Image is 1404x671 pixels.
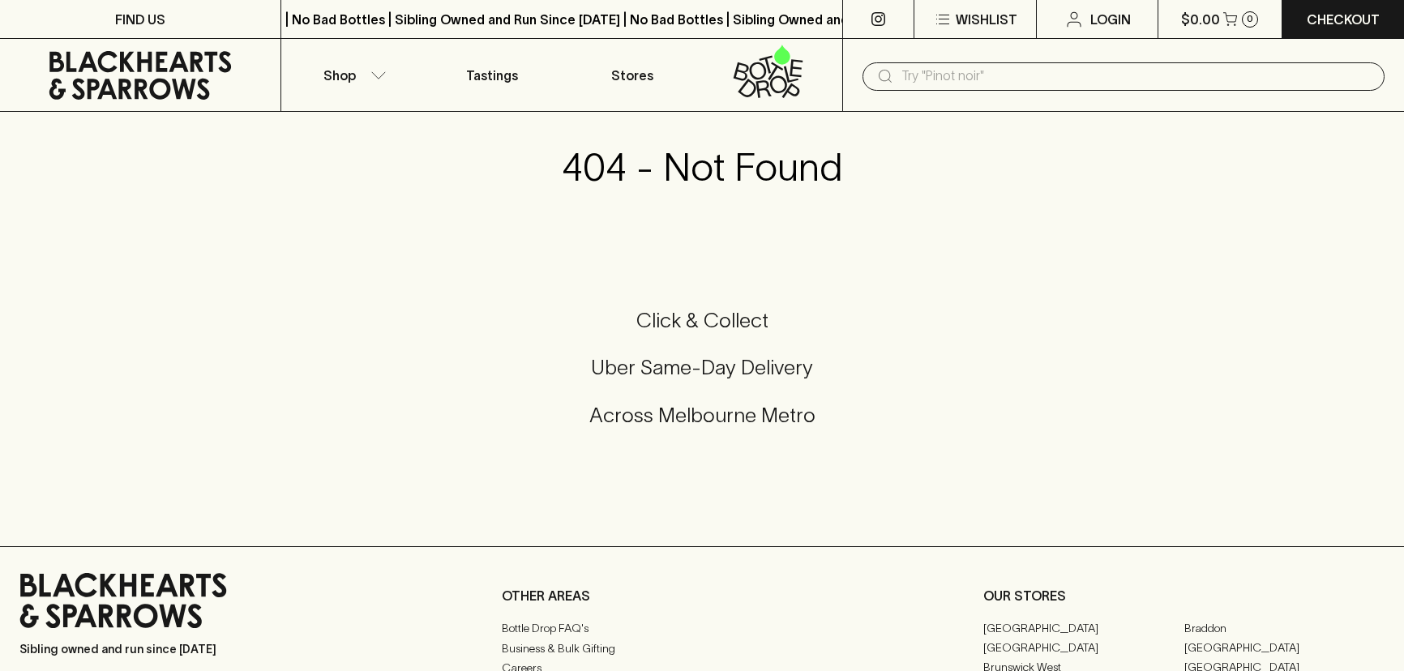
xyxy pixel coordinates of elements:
[562,144,842,190] h3: 404 - Not Found
[422,39,562,111] a: Tastings
[983,586,1385,605] p: OUR STORES
[1247,15,1253,24] p: 0
[1184,618,1385,638] a: Braddon
[19,307,1385,334] h5: Click & Collect
[466,66,518,85] p: Tastings
[115,10,165,29] p: FIND US
[956,10,1017,29] p: Wishlist
[983,618,1184,638] a: [GEOGRAPHIC_DATA]
[19,242,1385,514] div: Call to action block
[281,39,422,111] button: Shop
[562,39,702,111] a: Stores
[1090,10,1131,29] p: Login
[983,638,1184,657] a: [GEOGRAPHIC_DATA]
[19,641,392,657] p: Sibling owned and run since [DATE]
[1184,638,1385,657] a: [GEOGRAPHIC_DATA]
[502,639,903,658] a: Business & Bulk Gifting
[1181,10,1220,29] p: $0.00
[611,66,653,85] p: Stores
[1307,10,1380,29] p: Checkout
[19,354,1385,381] h5: Uber Same-Day Delivery
[502,619,903,639] a: Bottle Drop FAQ's
[901,63,1372,89] input: Try "Pinot noir"
[19,402,1385,429] h5: Across Melbourne Metro
[323,66,356,85] p: Shop
[502,586,903,605] p: OTHER AREAS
